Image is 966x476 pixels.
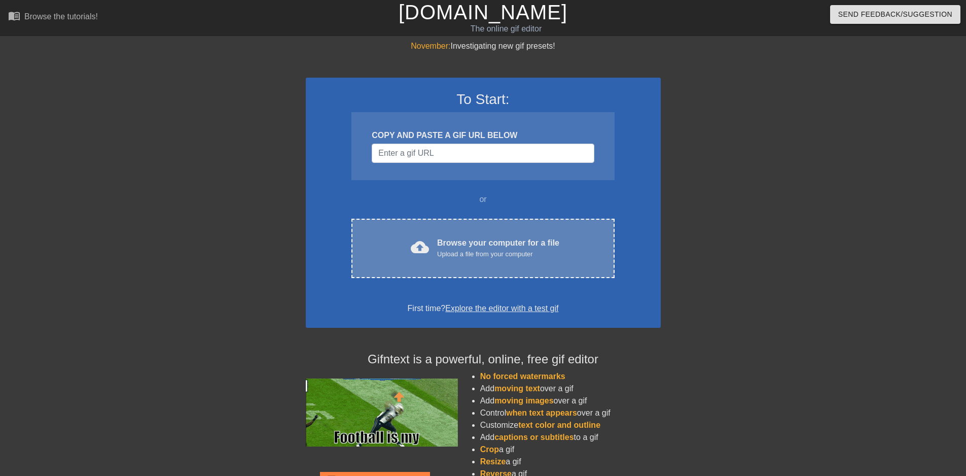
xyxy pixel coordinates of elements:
a: [DOMAIN_NAME] [399,1,567,23]
div: First time? [319,302,648,315]
h3: To Start: [319,91,648,108]
span: Send Feedback/Suggestion [838,8,952,21]
div: Browse your computer for a file [437,237,559,259]
a: Explore the editor with a test gif [445,304,558,313]
img: football_small.gif [306,379,458,447]
span: text color and outline [518,421,600,429]
li: Add to a gif [480,431,661,444]
span: cloud_upload [411,238,429,256]
span: No forced watermarks [480,372,565,381]
span: Resize [480,457,506,466]
a: Browse the tutorials! [8,10,98,25]
li: Customize [480,419,661,431]
span: November: [411,42,450,50]
div: Upload a file from your computer [437,249,559,259]
span: captions or subtitles [494,433,574,441]
input: Username [372,144,594,163]
span: Crop [480,445,499,454]
span: moving text [494,384,540,393]
span: moving images [494,396,553,405]
div: Investigating new gif presets! [306,40,661,52]
span: menu_book [8,10,20,22]
button: Send Feedback/Suggestion [830,5,960,24]
div: or [332,193,634,206]
div: COPY AND PASTE A GIF URL BELOW [372,129,594,142]
li: a gif [480,456,661,468]
li: Add over a gif [480,395,661,407]
span: when text appears [506,409,577,417]
li: Add over a gif [480,383,661,395]
div: The online gif editor [327,23,685,35]
div: Browse the tutorials! [24,12,98,21]
li: a gif [480,444,661,456]
li: Control over a gif [480,407,661,419]
h4: Gifntext is a powerful, online, free gif editor [306,352,661,367]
